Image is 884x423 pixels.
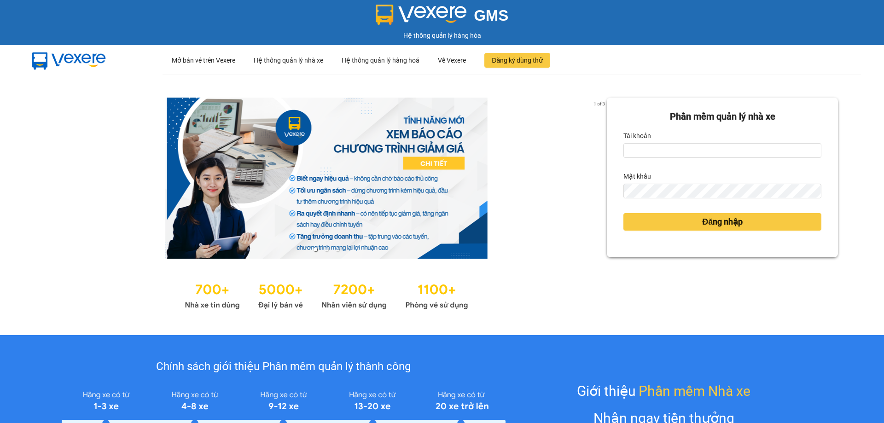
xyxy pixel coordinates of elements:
[591,98,607,110] p: 1 of 3
[376,14,509,21] a: GMS
[325,248,328,251] li: slide item 2
[623,143,821,158] input: Tài khoản
[254,46,323,75] div: Hệ thống quản lý nhà xe
[474,7,508,24] span: GMS
[702,215,743,228] span: Đăng nhập
[623,213,821,231] button: Đăng nhập
[623,169,651,184] label: Mật khẩu
[62,358,505,376] div: Chính sách giới thiệu Phần mềm quản lý thành công
[492,55,543,65] span: Đăng ký dùng thử
[623,128,651,143] label: Tài khoản
[376,5,467,25] img: logo 2
[314,248,317,251] li: slide item 1
[639,380,750,402] span: Phần mềm Nhà xe
[623,110,821,124] div: Phần mềm quản lý nhà xe
[623,184,821,198] input: Mật khẩu
[484,53,550,68] button: Đăng ký dùng thử
[46,98,59,259] button: previous slide / item
[2,30,882,41] div: Hệ thống quản lý hàng hóa
[577,380,750,402] div: Giới thiệu
[438,46,466,75] div: Về Vexere
[342,46,419,75] div: Hệ thống quản lý hàng hoá
[185,277,468,312] img: Statistics.png
[594,98,607,259] button: next slide / item
[23,45,115,75] img: mbUUG5Q.png
[172,46,235,75] div: Mở bán vé trên Vexere
[336,248,339,251] li: slide item 3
